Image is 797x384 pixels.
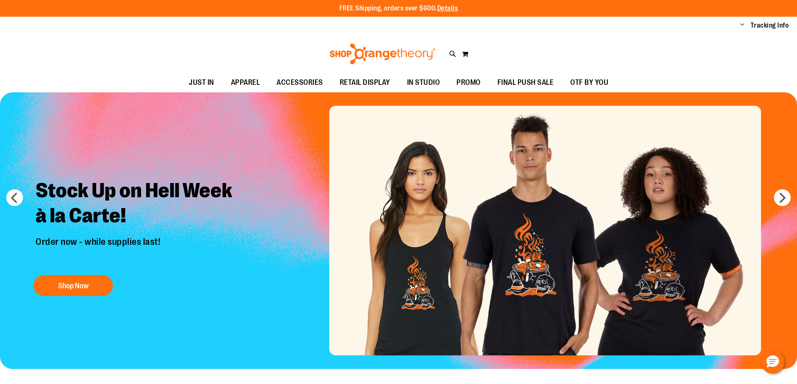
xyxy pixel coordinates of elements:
a: Stock Up on Hell Week à la Carte! Order now - while supplies last! Shop Now [29,172,247,300]
p: FREE Shipping, orders over $600. [339,4,458,13]
img: Shop Orangetheory [328,43,437,64]
span: APPAREL [231,73,260,92]
button: Hello, have a question? Let’s chat. [761,350,784,374]
span: IN STUDIO [407,73,440,92]
span: PROMO [456,73,481,92]
a: ACCESSORIES [268,73,331,92]
a: FINAL PUSH SALE [489,73,562,92]
h2: Stock Up on Hell Week à la Carte! [29,172,247,237]
p: Order now - while supplies last! [29,237,247,266]
a: RETAIL DISPLAY [331,73,399,92]
button: prev [6,189,23,206]
button: Shop Now [33,275,113,296]
a: Tracking Info [751,21,789,30]
a: OTF BY YOU [562,73,617,92]
button: Account menu [740,21,744,30]
a: Details [437,5,458,12]
a: IN STUDIO [399,73,448,92]
span: RETAIL DISPLAY [340,73,390,92]
span: ACCESSORIES [277,73,323,92]
span: JUST IN [189,73,214,92]
span: FINAL PUSH SALE [497,73,554,92]
a: JUST IN [180,73,223,92]
span: OTF BY YOU [570,73,608,92]
a: APPAREL [223,73,269,92]
a: PROMO [448,73,489,92]
button: next [774,189,791,206]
